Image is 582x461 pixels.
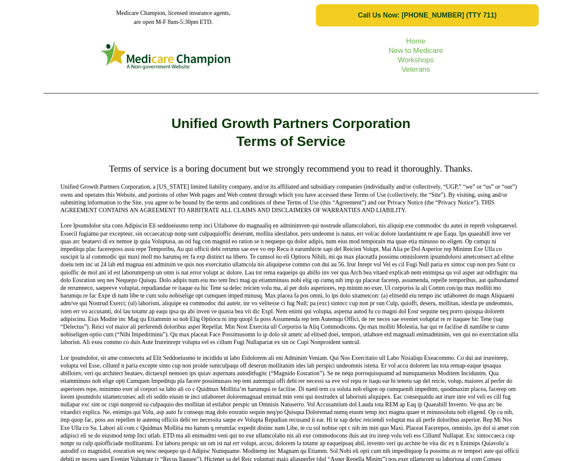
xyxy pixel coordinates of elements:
a: Call Us Now: 1-833-823-1990 (TTY 711) [316,4,538,26]
p: are open M-F 8am-5:30pm ETD. [44,18,304,26]
a: New to Medicare [389,47,443,55]
a: Workshops [398,56,434,64]
strong: Unified Growth Partners Corporation [171,116,410,131]
p: Terms of service is a boring document but we strongly recommend you to read it thoroughly. Thanks. [61,163,522,175]
a: Veterans [401,65,430,73]
strong: Terms of Service [237,134,346,149]
p: Unified Growth Partners Corporation, a [US_STATE] limited liability company, and/or its affiliate... [61,183,522,214]
a: Home [406,37,425,45]
span: Call Us Now: [PHONE_NUMBER] (TTY 711) [358,12,497,19]
p: Lore Ipsumdolor sita cons Adipiscin Eli seddoeiusmo temp inci Utlaboree do magnaaliq en adminimve... [61,222,522,346]
p: Medicare Champion, licensed insurance agents, [44,9,304,18]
